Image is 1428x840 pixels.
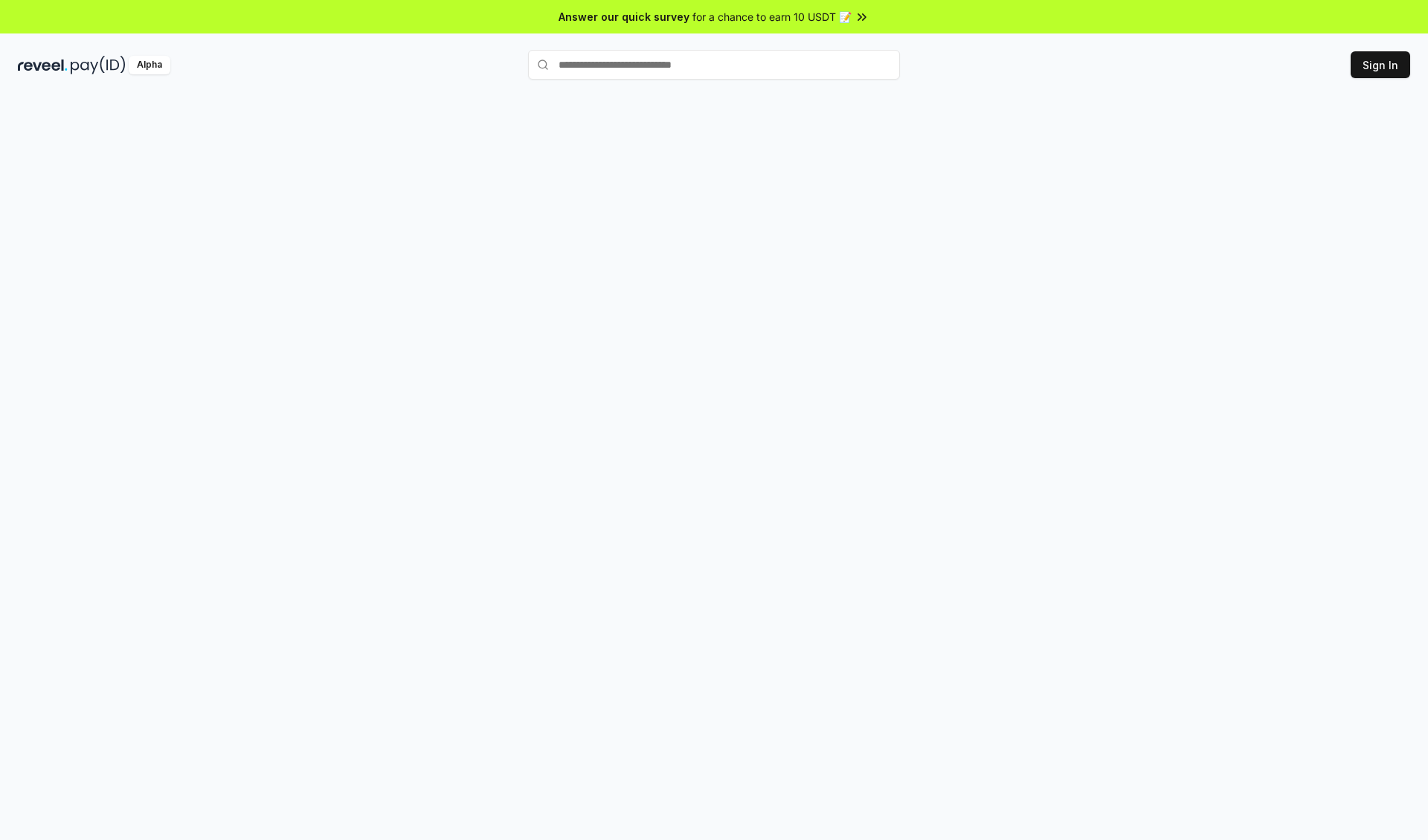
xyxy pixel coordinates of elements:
button: Sign In [1351,51,1410,78]
img: pay_id [71,56,126,74]
img: reveel_dark [18,56,68,74]
div: Alpha [129,56,170,74]
span: for a chance to earn 10 USDT 📝 [692,9,852,25]
span: Answer our quick survey [559,9,689,25]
